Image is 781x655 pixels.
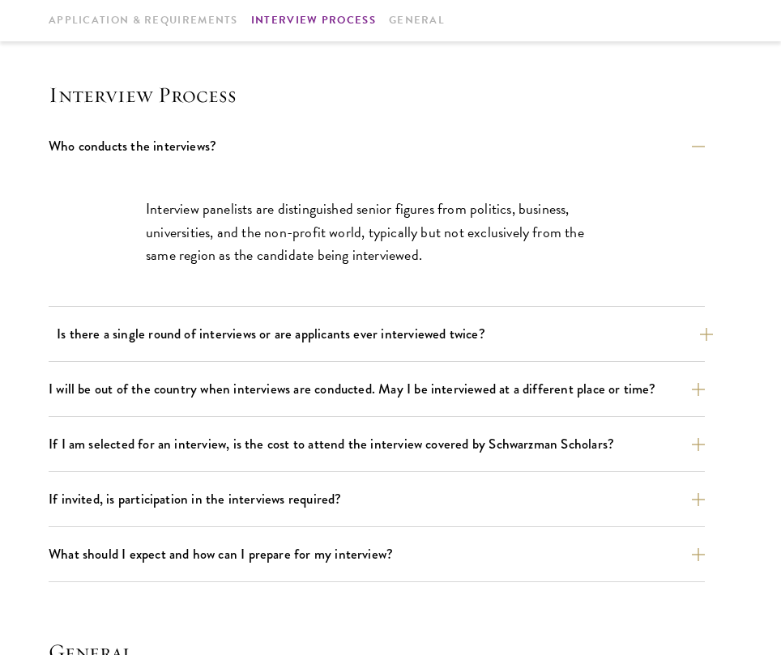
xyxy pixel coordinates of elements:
button: Is there a single round of interviews or are applicants ever interviewed twice? [57,320,713,348]
button: What should I expect and how can I prepare for my interview? [49,540,705,568]
button: If I am selected for an interview, is the cost to attend the interview covered by Schwarzman Scho... [49,430,705,458]
button: If invited, is participation in the interviews required? [49,485,705,513]
a: Interview Process [251,12,376,29]
h4: Interview Process [49,82,732,108]
button: I will be out of the country when interviews are conducted. May I be interviewed at a different p... [49,375,705,403]
button: Who conducts the interviews? [49,132,705,160]
a: Application & Requirements [49,12,238,29]
p: Interview panelists are distinguished senior figures from politics, business, universities, and t... [146,198,608,266]
a: General [389,12,445,29]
